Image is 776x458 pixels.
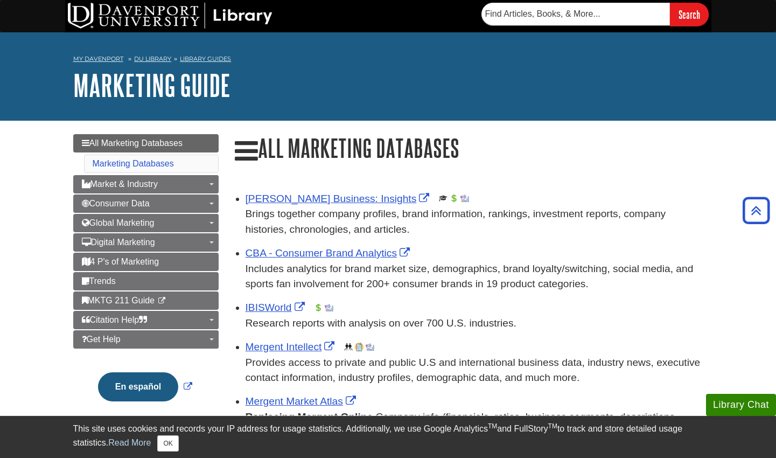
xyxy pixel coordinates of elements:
[246,395,359,407] a: Link opens in new window
[235,134,703,164] h1: All Marketing Databases
[73,54,123,64] a: My Davenport
[246,316,703,331] p: Research reports with analysis on over 700 U.S. industries.
[82,257,159,266] span: 4 P's of Marketing
[108,438,151,447] a: Read More
[82,179,158,189] span: Market & Industry
[73,134,219,152] a: All Marketing Databases
[73,233,219,252] a: Digital Marketing
[246,261,703,293] p: Includes analytics for brand market size, demographics, brand loyalty/switching, social media, an...
[739,203,773,218] a: Back to Top
[488,422,497,430] sup: TM
[180,55,231,63] a: Library Guides
[82,199,150,208] span: Consumer Data
[344,343,353,351] img: Demographics
[73,134,219,420] div: Guide Page Menu
[82,218,155,227] span: Global Marketing
[246,341,338,352] a: Link opens in new window
[82,238,155,247] span: Digital Marketing
[82,276,116,286] span: Trends
[246,206,703,238] p: Brings together company profiles, brand information, rankings, investment reports, company histor...
[450,194,458,203] img: Financial Report
[73,52,703,69] nav: breadcrumb
[246,411,376,422] strong: Replacing Mergent Online.
[246,302,307,313] a: Link opens in new window
[82,335,121,344] span: Get Help
[134,55,171,63] a: DU Library
[73,195,219,213] a: Consumer Data
[82,315,148,324] span: Citation Help
[73,292,219,310] a: MKTG 211 Guide
[670,3,709,26] input: Search
[73,272,219,290] a: Trends
[246,193,432,204] a: Link opens in new window
[481,3,670,25] input: Find Articles, Books, & More...
[325,303,333,312] img: Industry Report
[73,175,219,193] a: Market & Industry
[157,435,178,452] button: Close
[68,3,272,29] img: DU Library
[82,138,183,148] span: All Marketing Databases
[73,422,703,452] div: This site uses cookies and records your IP address for usage statistics. Additionally, we use Goo...
[73,68,230,102] a: Marketing Guide
[460,194,469,203] img: Industry Report
[548,422,557,430] sup: TM
[73,253,219,271] a: 4 P's of Marketing
[93,159,174,168] a: Marketing Databases
[439,194,448,203] img: Scholarly or Peer Reviewed
[73,311,219,329] a: Citation Help
[98,372,178,401] button: En español
[246,247,413,259] a: Link opens in new window
[481,3,709,26] form: Searches DU Library's articles, books, and more
[246,355,703,386] p: Provides access to private and public U.S and international business data, industry news, executi...
[706,394,776,416] button: Library Chat
[73,214,219,232] a: Global Marketing
[82,296,155,305] span: MKTG 211 Guide
[314,303,323,312] img: Financial Report
[157,297,166,304] i: This link opens in a new window
[73,330,219,349] a: Get Help
[95,382,195,391] a: Link opens in new window
[355,343,363,351] img: Company Information
[366,343,374,351] img: Industry Report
